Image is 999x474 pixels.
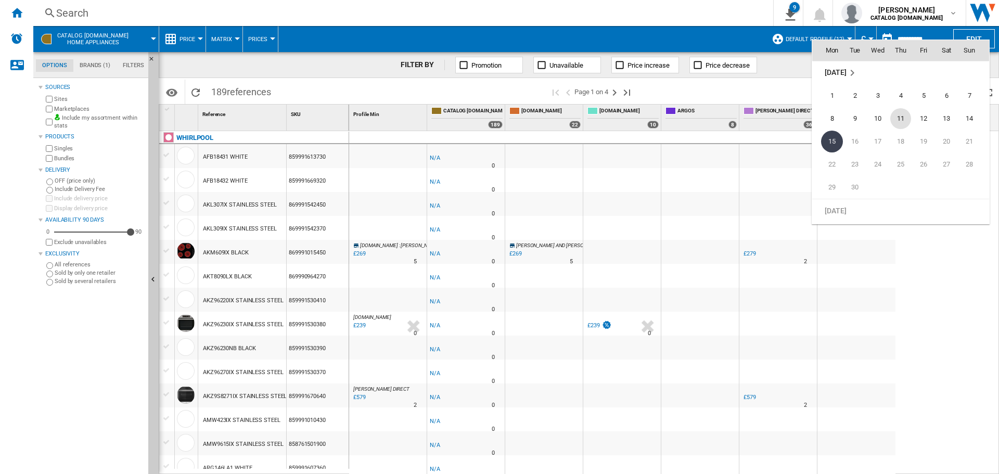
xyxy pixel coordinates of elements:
td: Friday September 26 2025 [912,153,935,176]
td: Wednesday September 3 2025 [866,84,889,107]
td: Thursday September 4 2025 [889,84,912,107]
span: 6 [936,85,957,106]
md-calendar: Calendar [812,40,989,224]
span: 14 [959,108,980,129]
td: Tuesday September 2 2025 [843,84,866,107]
td: Monday September 1 2025 [812,84,843,107]
td: Tuesday September 9 2025 [843,107,866,130]
tr: Week 2 [812,107,989,130]
td: Tuesday September 30 2025 [843,176,866,199]
span: 3 [867,85,888,106]
td: Friday September 5 2025 [912,84,935,107]
td: Wednesday September 24 2025 [866,153,889,176]
span: 12 [913,108,934,129]
td: Monday September 8 2025 [812,107,843,130]
td: Saturday September 13 2025 [935,107,958,130]
th: Mon [812,40,843,61]
tr: Week undefined [812,61,989,84]
span: 9 [844,108,865,129]
td: Saturday September 6 2025 [935,84,958,107]
td: September 2025 [812,61,989,84]
td: Thursday September 11 2025 [889,107,912,130]
td: Thursday September 18 2025 [889,130,912,153]
td: Thursday September 25 2025 [889,153,912,176]
th: Fri [912,40,935,61]
td: Sunday September 28 2025 [958,153,989,176]
td: Sunday September 21 2025 [958,130,989,153]
tr: Week 4 [812,153,989,176]
td: Monday September 22 2025 [812,153,843,176]
th: Sat [935,40,958,61]
td: Tuesday September 23 2025 [843,153,866,176]
span: 10 [867,108,888,129]
td: Sunday September 7 2025 [958,84,989,107]
span: 11 [890,108,911,129]
span: [DATE] [825,206,846,214]
td: Friday September 19 2025 [912,130,935,153]
td: Friday September 12 2025 [912,107,935,130]
span: 5 [913,85,934,106]
td: Wednesday September 10 2025 [866,107,889,130]
th: Thu [889,40,912,61]
th: Sun [958,40,989,61]
tr: Week 3 [812,130,989,153]
td: Saturday September 27 2025 [935,153,958,176]
td: Tuesday September 16 2025 [843,130,866,153]
tr: Week 1 [812,84,989,107]
span: 2 [844,85,865,106]
td: Saturday September 20 2025 [935,130,958,153]
td: Monday September 15 2025 [812,130,843,153]
th: Wed [866,40,889,61]
tr: Week undefined [812,199,989,222]
span: 8 [822,108,842,129]
th: Tue [843,40,866,61]
span: [DATE] [825,68,846,76]
span: 13 [936,108,957,129]
span: 15 [821,131,843,152]
span: 1 [822,85,842,106]
span: 7 [959,85,980,106]
tr: Week 5 [812,176,989,199]
td: Wednesday September 17 2025 [866,130,889,153]
span: 4 [890,85,911,106]
td: Monday September 29 2025 [812,176,843,199]
td: Sunday September 14 2025 [958,107,989,130]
